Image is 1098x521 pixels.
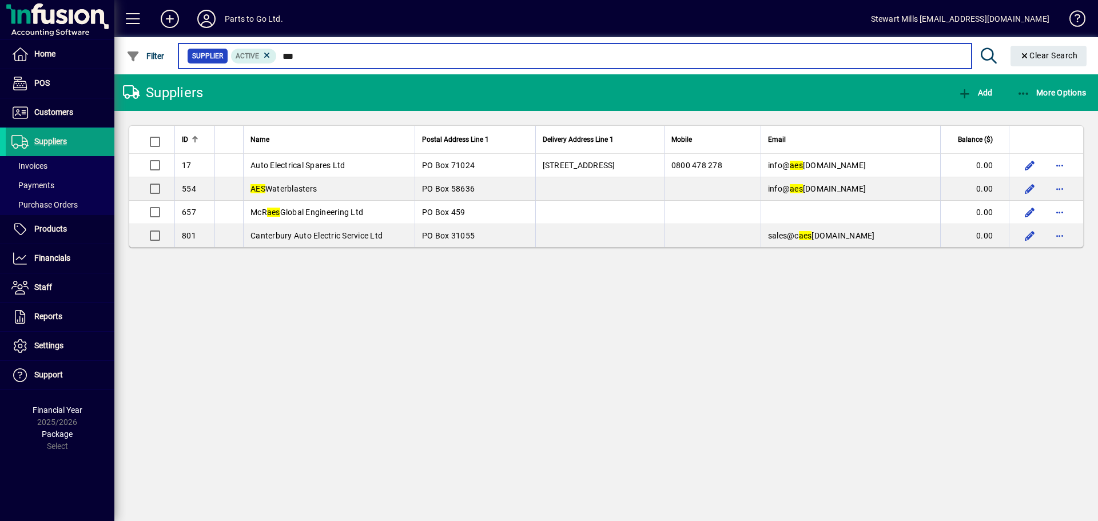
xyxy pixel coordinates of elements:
[1017,88,1087,97] span: More Options
[11,200,78,209] span: Purchase Orders
[34,253,70,263] span: Financials
[6,244,114,273] a: Financials
[34,224,67,233] span: Products
[940,177,1009,201] td: 0.00
[34,49,55,58] span: Home
[1021,203,1039,221] button: Edit
[192,50,223,62] span: Supplier
[6,361,114,389] a: Support
[1021,180,1039,198] button: Edit
[422,161,475,170] span: PO Box 71024
[250,184,317,193] span: Waterblasters
[152,9,188,29] button: Add
[958,88,992,97] span: Add
[1051,180,1069,198] button: More options
[250,133,408,146] div: Name
[6,273,114,302] a: Staff
[1061,2,1084,39] a: Knowledge Base
[790,184,803,193] em: aes
[182,208,196,217] span: 657
[34,341,63,350] span: Settings
[871,10,1049,28] div: Stewart Mills [EMAIL_ADDRESS][DOMAIN_NAME]
[1051,226,1069,245] button: More options
[422,133,489,146] span: Postal Address Line 1
[955,82,995,103] button: Add
[6,195,114,214] a: Purchase Orders
[34,370,63,379] span: Support
[34,312,62,321] span: Reports
[6,303,114,331] a: Reports
[6,215,114,244] a: Products
[6,156,114,176] a: Invoices
[188,9,225,29] button: Profile
[225,10,283,28] div: Parts to Go Ltd.
[768,161,866,170] span: info@ [DOMAIN_NAME]
[671,133,754,146] div: Mobile
[6,332,114,360] a: Settings
[543,161,615,170] span: [STREET_ADDRESS]
[940,224,1009,247] td: 0.00
[768,231,875,240] span: sales@c [DOMAIN_NAME]
[671,161,722,170] span: 0800 478 278
[42,429,73,439] span: Package
[799,231,812,240] em: aes
[1011,46,1087,66] button: Clear
[182,133,188,146] span: ID
[958,133,993,146] span: Balance ($)
[11,161,47,170] span: Invoices
[422,231,475,240] span: PO Box 31055
[543,133,614,146] span: Delivery Address Line 1
[1051,156,1069,174] button: More options
[182,184,196,193] span: 554
[33,405,82,415] span: Financial Year
[182,231,196,240] span: 801
[236,52,259,60] span: Active
[1014,82,1089,103] button: More Options
[231,49,277,63] mat-chip: Activation Status: Active
[6,40,114,69] a: Home
[1021,226,1039,245] button: Edit
[422,184,475,193] span: PO Box 58636
[267,208,280,217] em: aes
[671,133,692,146] span: Mobile
[250,133,269,146] span: Name
[768,133,933,146] div: Email
[790,161,803,170] em: aes
[6,176,114,195] a: Payments
[124,46,168,66] button: Filter
[11,181,54,190] span: Payments
[6,98,114,127] a: Customers
[422,208,466,217] span: PO Box 459
[250,184,265,193] em: AES
[6,69,114,98] a: POS
[940,201,1009,224] td: 0.00
[126,51,165,61] span: Filter
[1021,156,1039,174] button: Edit
[34,283,52,292] span: Staff
[1051,203,1069,221] button: More options
[250,208,363,217] span: McR Global Engineering Ltd
[1020,51,1078,60] span: Clear Search
[768,184,866,193] span: info@ [DOMAIN_NAME]
[250,161,345,170] span: Auto Electrical Spares Ltd
[34,137,67,146] span: Suppliers
[940,154,1009,177] td: 0.00
[768,133,786,146] span: Email
[182,133,208,146] div: ID
[250,231,383,240] span: Canterbury Auto Electric Service Ltd
[34,108,73,117] span: Customers
[948,133,1003,146] div: Balance ($)
[182,161,192,170] span: 17
[34,78,50,88] span: POS
[123,83,203,102] div: Suppliers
